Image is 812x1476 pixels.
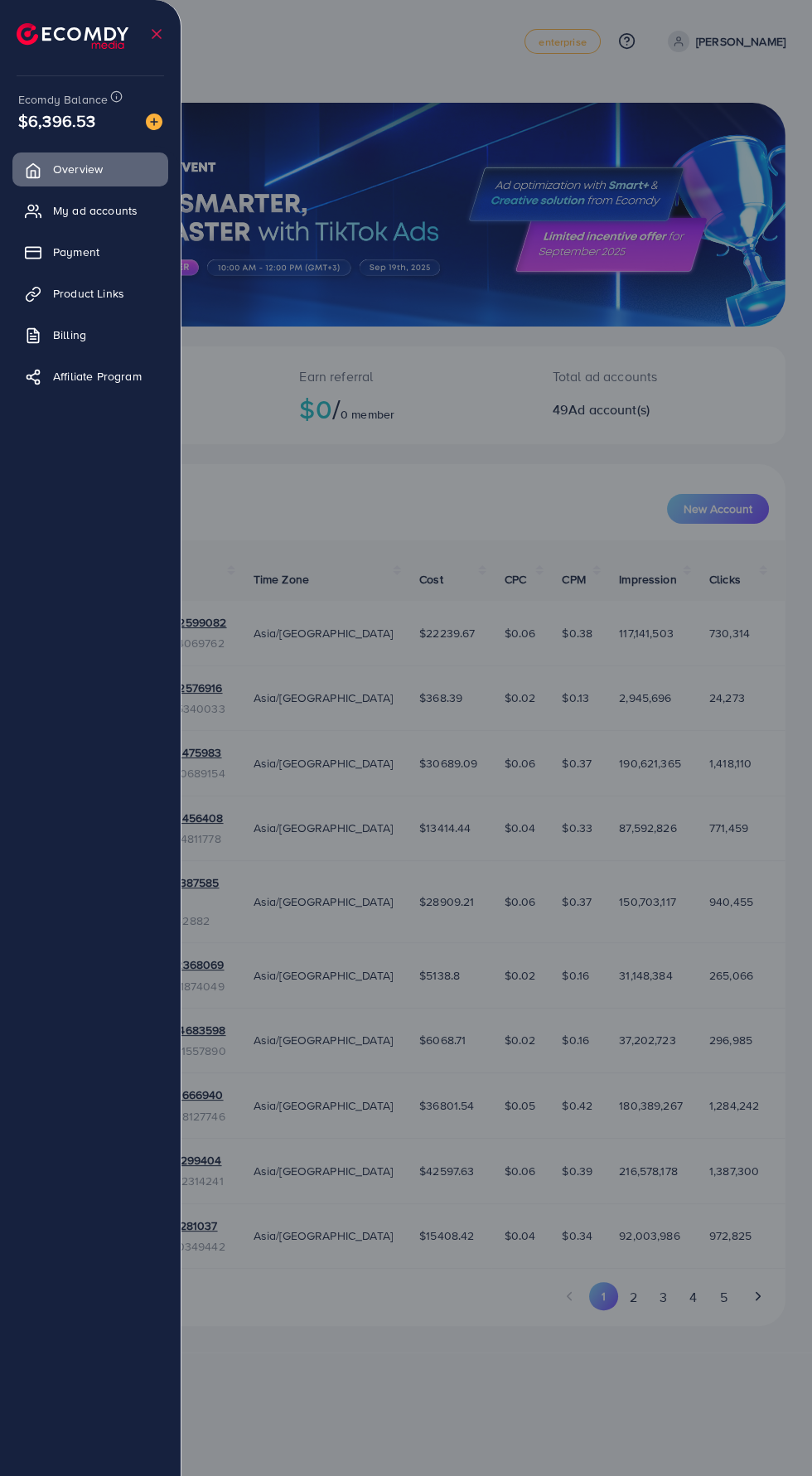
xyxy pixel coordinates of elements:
[12,318,168,351] a: Billing
[53,202,138,219] span: My ad accounts
[53,285,124,302] span: Product Links
[146,114,162,130] img: image
[12,235,168,269] a: Payment
[18,109,95,133] span: $6,396.53
[12,360,168,393] a: Affiliate Program
[53,368,142,385] span: Affiliate Program
[12,152,168,186] a: Overview
[53,161,103,177] span: Overview
[17,23,128,49] img: logo
[12,194,168,227] a: My ad accounts
[18,91,108,108] span: Ecomdy Balance
[53,327,86,343] span: Billing
[53,244,99,260] span: Payment
[12,277,168,310] a: Product Links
